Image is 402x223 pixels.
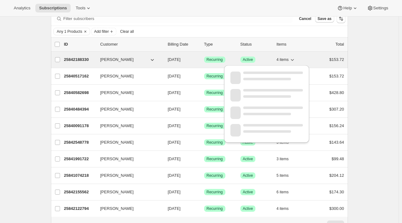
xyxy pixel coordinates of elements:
span: Active [243,57,253,62]
span: Clear all [120,29,134,34]
span: [DATE] [168,123,181,128]
div: 25842122794[PERSON_NAME][DATE]SuccessRecurringSuccessActive4 items$300.00 [64,204,344,213]
button: [PERSON_NAME] [97,187,159,197]
p: Billing Date [168,41,199,47]
span: Tools [76,6,85,11]
p: Customer [100,41,163,47]
span: $156.24 [329,123,344,128]
button: [PERSON_NAME] [97,204,159,214]
p: 25840091178 [64,123,95,129]
span: [DATE] [168,140,181,145]
span: [PERSON_NAME] [100,206,134,212]
span: $428.80 [329,90,344,95]
span: Any 1 Products [57,29,82,34]
button: 4 items [277,204,296,213]
span: [PERSON_NAME] [100,123,134,129]
p: 25840582698 [64,90,95,96]
span: [DATE] [168,206,181,211]
div: 25840484394[PERSON_NAME][DATE]SuccessRecurringSuccessActive3 items$307.20 [64,105,344,114]
span: Help [343,6,352,11]
span: 6 items [277,190,289,195]
span: [PERSON_NAME] [100,73,134,79]
span: Subscriptions [39,6,67,11]
span: 4 items [277,57,289,62]
p: 25842122794 [64,206,95,212]
div: IDCustomerBilling DateTypeStatusItemsTotal [64,41,344,47]
button: [PERSON_NAME] [97,104,159,114]
span: [PERSON_NAME] [100,106,134,112]
span: $153.72 [329,74,344,78]
button: 4 items [277,55,296,64]
input: Filter subscribers [63,14,293,23]
span: Cancel [299,16,311,21]
p: 25840517162 [64,73,95,79]
span: [DATE] [168,156,181,161]
span: [PERSON_NAME] [100,156,134,162]
button: [PERSON_NAME] [97,55,159,65]
span: [DATE] [168,107,181,111]
span: Recurring [207,206,223,211]
span: Active [243,190,253,195]
span: Active [243,156,253,161]
span: 4 items [277,206,289,211]
span: [PERSON_NAME] [100,57,134,63]
button: [PERSON_NAME] [97,88,159,98]
button: [PERSON_NAME] [97,71,159,81]
span: Add filter [94,29,109,34]
span: Recurring [207,90,223,95]
span: [PERSON_NAME] [100,172,134,179]
span: Analytics [14,6,30,11]
span: 5 items [277,173,289,178]
span: Recurring [207,156,223,161]
span: Recurring [207,74,223,79]
span: Recurring [207,107,223,112]
span: Recurring [207,140,223,145]
div: 25841074218[PERSON_NAME][DATE]SuccessRecurringSuccessActive5 items$204.12 [64,171,344,180]
button: Clear [82,28,88,35]
p: 25841991722 [64,156,95,162]
button: 5 items [277,171,296,180]
span: Save as [318,16,332,21]
button: [PERSON_NAME] [97,137,159,147]
span: Recurring [207,123,223,128]
span: [DATE] [168,173,181,178]
span: Recurring [207,57,223,62]
button: [PERSON_NAME] [97,154,159,164]
button: Help [333,4,362,12]
span: Active [243,173,253,178]
p: 25842548778 [64,139,95,146]
div: 25842155562[PERSON_NAME][DATE]SuccessRecurringSuccessActive6 items$174.30 [64,188,344,196]
div: 25840517162[PERSON_NAME][DATE]SuccessRecurringSuccessActive6 items$153.72 [64,72,344,81]
span: $143.64 [329,140,344,145]
p: 25842155562 [64,189,95,195]
button: Analytics [10,4,34,12]
span: $300.00 [329,206,344,211]
span: [PERSON_NAME] [100,90,134,96]
span: $204.12 [329,173,344,178]
span: Settings [373,6,388,11]
button: Add filter [91,28,116,35]
p: 25841074218 [64,172,95,179]
span: $99.48 [332,156,344,161]
p: 25842188330 [64,57,95,63]
button: 3 items [277,155,296,163]
button: [PERSON_NAME] [97,121,159,131]
button: 6 items [277,188,296,196]
button: Subscriptions [35,4,71,12]
button: Save as [315,15,334,22]
p: Status [240,41,272,47]
button: Any 1 Products [54,28,82,35]
button: Cancel [296,15,314,22]
div: 25842188330[PERSON_NAME][DATE]SuccessRecurringSuccessActive4 items$153.72 [64,55,344,64]
span: Active [243,206,253,211]
span: [DATE] [168,190,181,194]
p: ID [64,41,95,47]
span: $174.30 [329,190,344,194]
div: Type [204,41,235,47]
span: [PERSON_NAME] [100,139,134,146]
span: [DATE] [168,57,181,62]
span: 3 items [277,156,289,161]
button: Clear all [118,28,136,35]
p: 25840484394 [64,106,95,112]
p: Total [335,41,344,47]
